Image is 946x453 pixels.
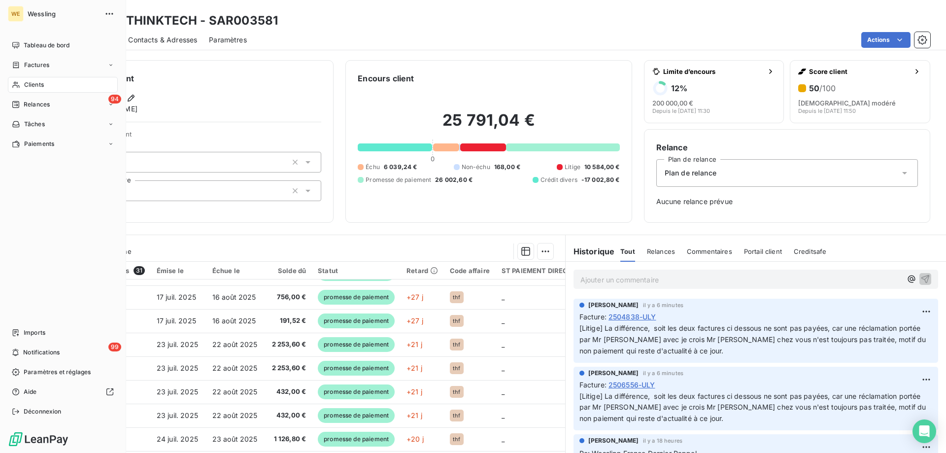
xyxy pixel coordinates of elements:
span: Facture : [579,380,607,390]
span: Relances [647,247,675,255]
span: Propriétés Client [79,130,321,144]
span: Depuis le [DATE] 11:50 [798,108,856,114]
span: 26 002,60 € [435,175,473,184]
span: Factures [24,61,49,70]
span: Imports [24,328,45,337]
span: Aide [24,387,37,396]
span: 16 août 2025 [212,293,256,301]
h3: SARPI THINKTECH - SAR003581 [87,12,278,30]
span: Plan de relance [665,168,716,178]
span: Depuis le [DATE] 11:30 [652,108,710,114]
span: +20 j [406,435,424,443]
span: 22 août 2025 [212,364,258,372]
span: Clients [24,80,44,89]
span: thf [453,294,460,300]
div: Solde dû [271,267,306,275]
span: 200 000,00 € [652,99,693,107]
span: 168,00 € [494,163,520,172]
span: 22 août 2025 [212,340,258,348]
span: Tableau de bord [24,41,69,50]
span: +21 j [406,411,422,419]
span: [DEMOGRAPHIC_DATA] modéré [798,99,896,107]
span: Échu [366,163,380,172]
span: Relances [24,100,50,109]
span: 99 [108,343,121,351]
h6: 50 [809,83,836,93]
span: promesse de paiement [318,314,395,328]
span: Promesse de paiement [366,175,431,184]
span: Limite d’encours [663,68,763,75]
span: 24 juil. 2025 [157,435,198,443]
span: 1 126,80 € [271,434,306,444]
span: _ [502,387,505,396]
span: Wessling [28,10,99,18]
span: thf [453,318,460,324]
span: 2506556-ULY [608,380,655,390]
span: Commentaires [687,247,732,255]
span: promesse de paiement [318,337,395,352]
div: Open Intercom Messenger [912,419,936,443]
span: 94 [108,95,121,104]
span: 22 août 2025 [212,411,258,419]
button: Limite d’encours12%200 000,00 €Depuis le [DATE] 11:30 [644,60,784,123]
span: thf [453,436,460,442]
span: Portail client [744,247,782,255]
span: _ [502,411,505,419]
div: WE [8,6,24,22]
span: promesse de paiement [318,290,395,305]
h6: Relance [656,141,918,153]
span: thf [453,342,460,348]
h6: 12 % [671,83,687,93]
span: 2 253,60 € [271,340,306,349]
h6: Informations client [60,72,321,84]
div: Échue le [212,267,259,275]
div: Code affaire [450,267,490,275]
span: 432,00 € [271,387,306,397]
span: Crédit divers [541,175,577,184]
span: _ [502,435,505,443]
span: 2504838-ULY [608,312,656,322]
span: +27 j [406,316,423,325]
span: Paiements [24,139,54,148]
button: Actions [861,32,911,48]
span: _ [502,340,505,348]
span: +21 j [406,340,422,348]
span: Contacts & Adresses [128,35,197,45]
span: il y a 18 heures [643,438,682,444]
span: Facture : [579,312,607,322]
span: +21 j [406,364,422,372]
img: Logo LeanPay [8,431,69,447]
span: Litige [565,163,580,172]
span: 6 039,24 € [384,163,417,172]
span: thf [453,365,460,371]
span: [PERSON_NAME] [588,369,639,378]
div: Retard [406,267,438,275]
span: Tout [620,247,635,255]
span: [Litige] La différence, soit les deux factures ci dessous ne sont pas payées, car une réclamation... [579,324,928,355]
span: _ [502,293,505,301]
span: [PERSON_NAME] [588,301,639,310]
span: promesse de paiement [318,361,395,376]
span: il y a 6 minutes [643,302,683,308]
span: _ [502,364,505,372]
span: 23 juil. 2025 [157,340,198,348]
span: 432,00 € [271,411,306,420]
span: 31 [134,266,145,275]
span: Tâches [24,120,45,129]
span: 17 juil. 2025 [157,316,196,325]
button: Score client50/100[DEMOGRAPHIC_DATA] modéréDepuis le [DATE] 11:50 [790,60,930,123]
span: Paramètres et réglages [24,368,91,377]
div: Statut [318,267,395,275]
span: 23 juil. 2025 [157,387,198,396]
span: 191,52 € [271,316,306,326]
span: il y a 6 minutes [643,370,683,376]
span: 10 584,00 € [584,163,620,172]
span: 756,00 € [271,292,306,302]
span: Notifications [23,348,60,357]
span: promesse de paiement [318,432,395,447]
span: Paramètres [209,35,247,45]
h2: 25 791,04 € [358,110,619,140]
span: [Litige] La différence, soit les deux factures ci dessous ne sont pas payées, car une réclamation... [579,392,928,423]
span: Déconnexion [24,407,62,416]
span: promesse de paiement [318,408,395,423]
